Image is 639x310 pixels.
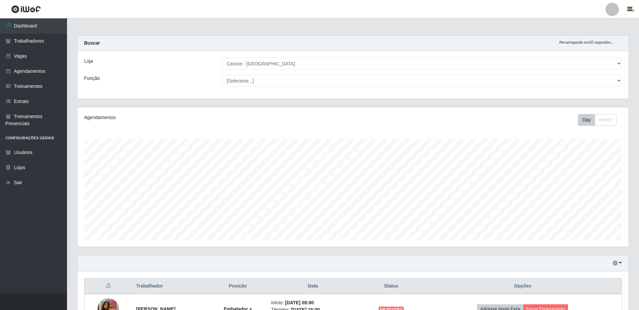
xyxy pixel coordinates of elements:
i: Recarregando em 20 segundos... [559,40,614,44]
th: Status [359,278,424,294]
img: CoreUI Logo [11,5,41,13]
label: Loja [84,58,93,65]
strong: Buscar [84,40,100,46]
label: Função [84,75,100,82]
th: Data [267,278,359,294]
button: Month [595,114,617,126]
li: Início: [271,299,355,306]
div: First group [578,114,617,126]
th: Posição [208,278,267,294]
button: Day [578,114,595,126]
th: Trabalhador [132,278,208,294]
th: Opções [424,278,622,294]
div: Toolbar with button groups [578,114,622,126]
time: [DATE] 09:00 [285,300,314,305]
div: Agendamentos [84,114,302,121]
